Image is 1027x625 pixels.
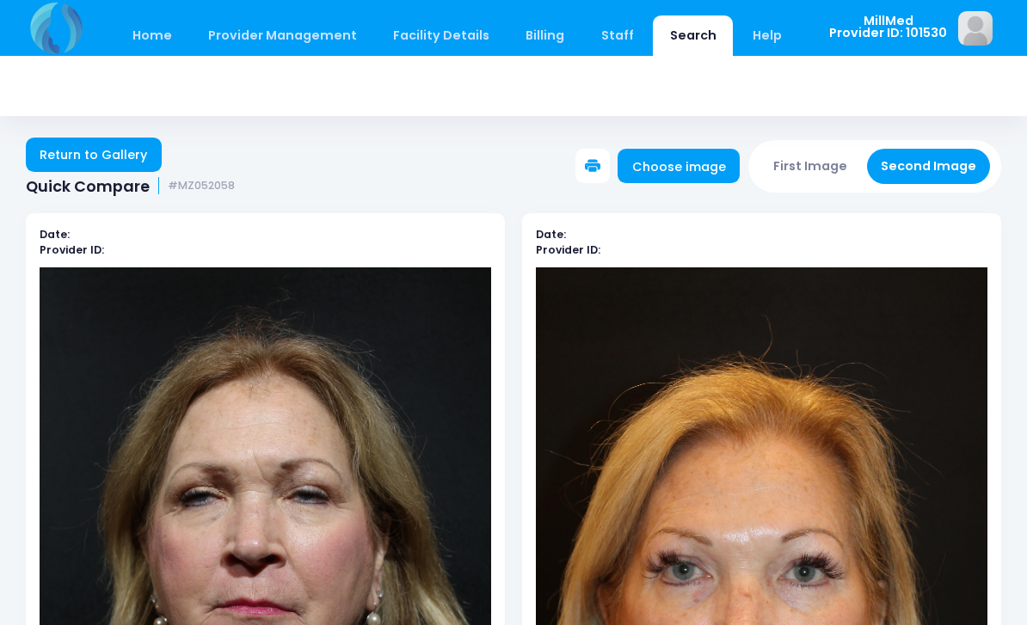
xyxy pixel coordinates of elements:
a: Provider Management [191,15,373,56]
span: MillMed Provider ID: 101530 [829,15,947,40]
img: image [958,11,993,46]
b: Date: [40,227,70,242]
a: Home [115,15,188,56]
a: Search [653,15,733,56]
a: Return to Gallery [26,138,162,172]
a: Staff [584,15,650,56]
small: #MZ052058 [168,180,235,193]
b: Provider ID: [40,242,104,257]
a: Billing [509,15,581,56]
b: Provider ID: [536,242,600,257]
a: Help [736,15,799,56]
a: Facility Details [377,15,507,56]
a: Choose image [618,149,740,183]
button: First Image [759,149,862,184]
span: Quick Compare [26,177,150,195]
button: Second Image [867,149,991,184]
b: Date: [536,227,566,242]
